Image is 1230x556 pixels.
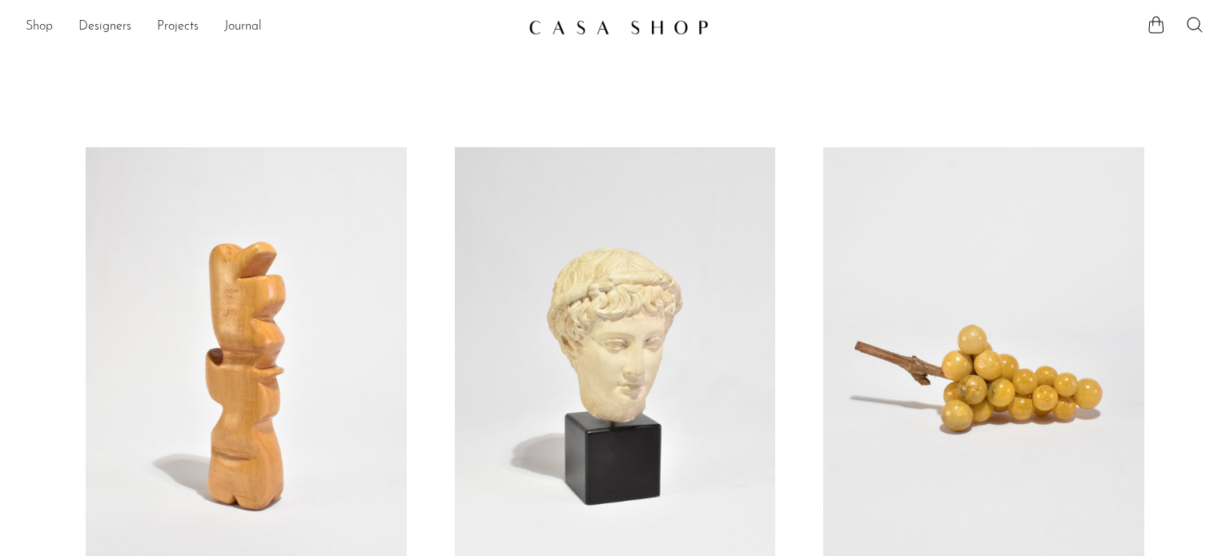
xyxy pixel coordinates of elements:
a: Projects [157,17,199,38]
a: Shop [26,17,53,38]
a: Journal [224,17,262,38]
a: Designers [78,17,131,38]
ul: NEW HEADER MENU [26,14,516,41]
nav: Desktop navigation [26,14,516,41]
